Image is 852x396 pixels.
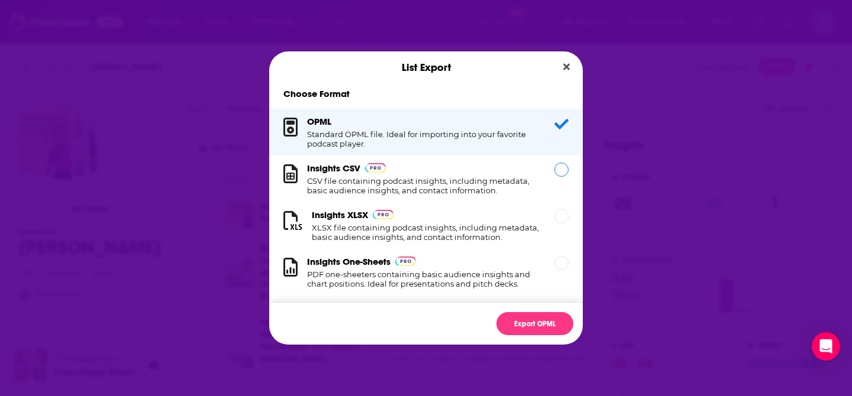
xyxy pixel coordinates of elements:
[269,51,583,83] div: List Export
[307,116,331,127] h3: OPML
[307,270,540,288] h1: PDF one-sheeters containing basic audience insights and chart positions. Ideal for presentations ...
[312,223,540,242] h1: XLSX file containing podcast insights, including metadata, basic audience insights, and contact i...
[269,88,583,99] h1: Choose Format
[307,176,540,195] h1: CSV file containing podcast insights, including metadata, basic audience insights, and contact in...
[812,332,840,361] div: Open Intercom Messenger
[559,60,575,74] button: Close
[307,163,360,174] h3: Insights CSV
[496,312,573,335] button: Export OPML
[365,163,386,173] img: Podchaser Pro
[307,129,540,148] h1: Standard OPML file. Ideal for importing into your favorite podcast player.
[395,257,416,266] img: Podchaser Pro
[312,209,368,220] h3: Insights XLSX
[307,256,390,267] h3: Insights One-Sheets
[373,210,393,219] img: Podchaser Pro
